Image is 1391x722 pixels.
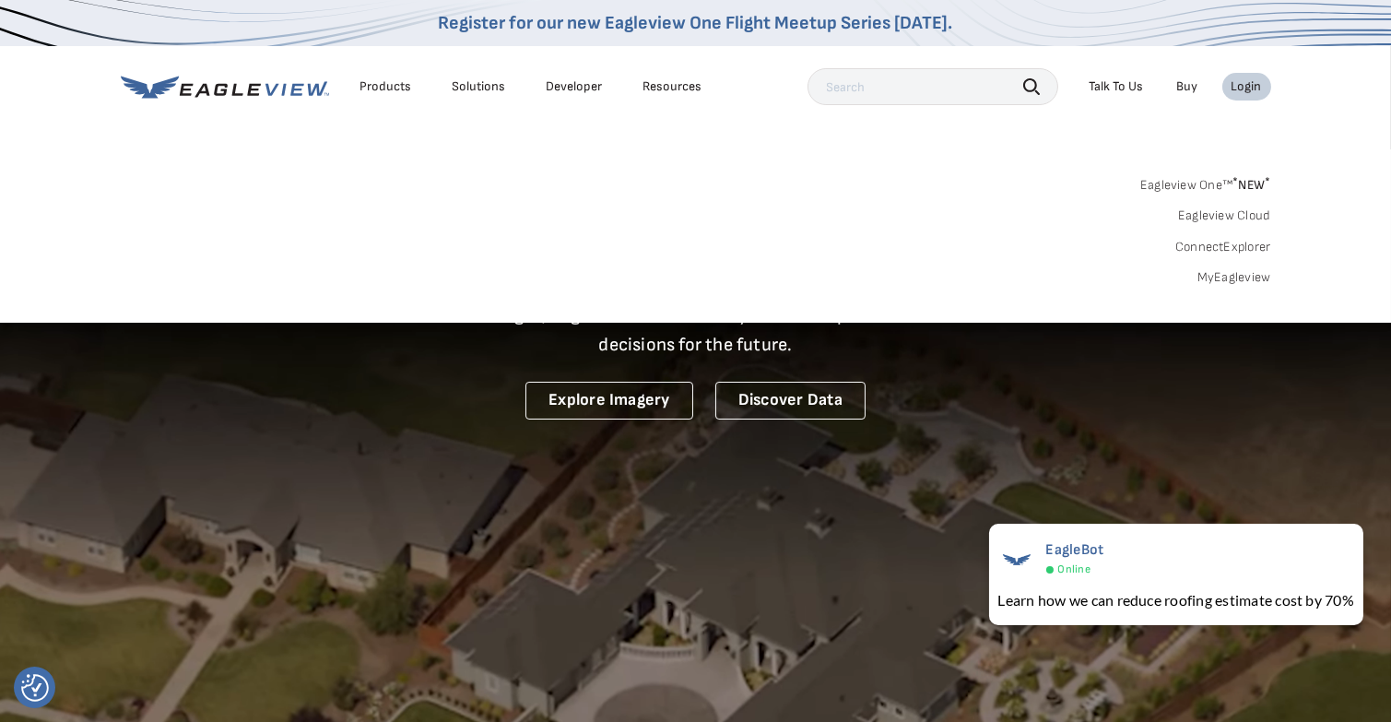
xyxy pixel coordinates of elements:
[1232,78,1262,95] div: Login
[1058,562,1090,576] span: Online
[1140,172,1271,193] a: Eagleview One™*NEW*
[1177,78,1198,95] a: Buy
[525,382,693,420] a: Explore Imagery
[21,674,49,702] button: Consent Preferences
[998,541,1035,578] img: EagleBot
[547,78,603,95] a: Developer
[21,674,49,702] img: Revisit consent button
[1175,239,1271,255] a: ConnectExplorer
[807,68,1058,105] input: Search
[453,78,506,95] div: Solutions
[360,78,412,95] div: Products
[1090,78,1144,95] div: Talk To Us
[643,78,702,95] div: Resources
[1046,541,1104,559] span: EagleBot
[439,12,953,34] a: Register for our new Eagleview One Flight Meetup Series [DATE].
[1197,269,1271,286] a: MyEagleview
[998,589,1354,611] div: Learn how we can reduce roofing estimate cost by 70%
[1178,207,1271,224] a: Eagleview Cloud
[715,382,866,420] a: Discover Data
[1232,177,1270,193] span: NEW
